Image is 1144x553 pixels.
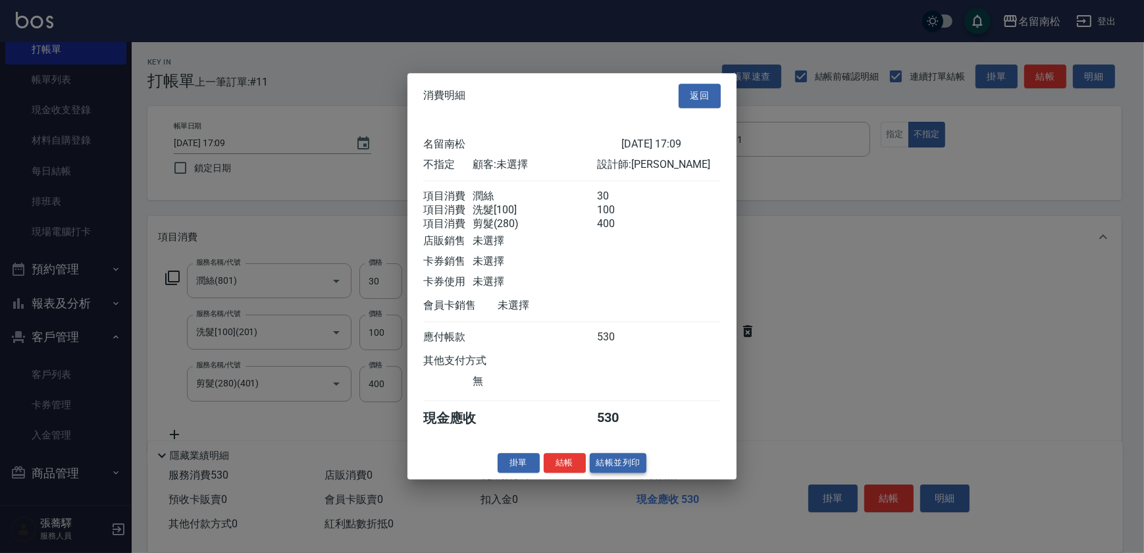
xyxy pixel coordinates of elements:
[423,138,621,151] div: 名留南松
[423,158,473,172] div: 不指定
[473,375,596,388] div: 無
[597,203,646,217] div: 100
[423,255,473,269] div: 卡券銷售
[423,354,523,368] div: 其他支付方式
[473,158,596,172] div: 顧客: 未選擇
[473,275,596,289] div: 未選擇
[423,217,473,231] div: 項目消費
[679,84,721,108] button: 返回
[423,275,473,289] div: 卡券使用
[590,453,647,473] button: 結帳並列印
[473,217,596,231] div: 剪髮(280)
[423,299,498,313] div: 會員卡銷售
[423,234,473,248] div: 店販銷售
[473,255,596,269] div: 未選擇
[473,190,596,203] div: 潤絲
[597,330,646,344] div: 530
[544,453,586,473] button: 結帳
[423,203,473,217] div: 項目消費
[423,409,498,427] div: 現金應收
[423,90,465,103] span: 消費明細
[621,138,721,151] div: [DATE] 17:09
[597,409,646,427] div: 530
[597,158,721,172] div: 設計師: [PERSON_NAME]
[423,190,473,203] div: 項目消費
[473,234,596,248] div: 未選擇
[498,453,540,473] button: 掛單
[423,330,473,344] div: 應付帳款
[473,203,596,217] div: 洗髮[100]
[498,299,621,313] div: 未選擇
[597,190,646,203] div: 30
[597,217,646,231] div: 400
